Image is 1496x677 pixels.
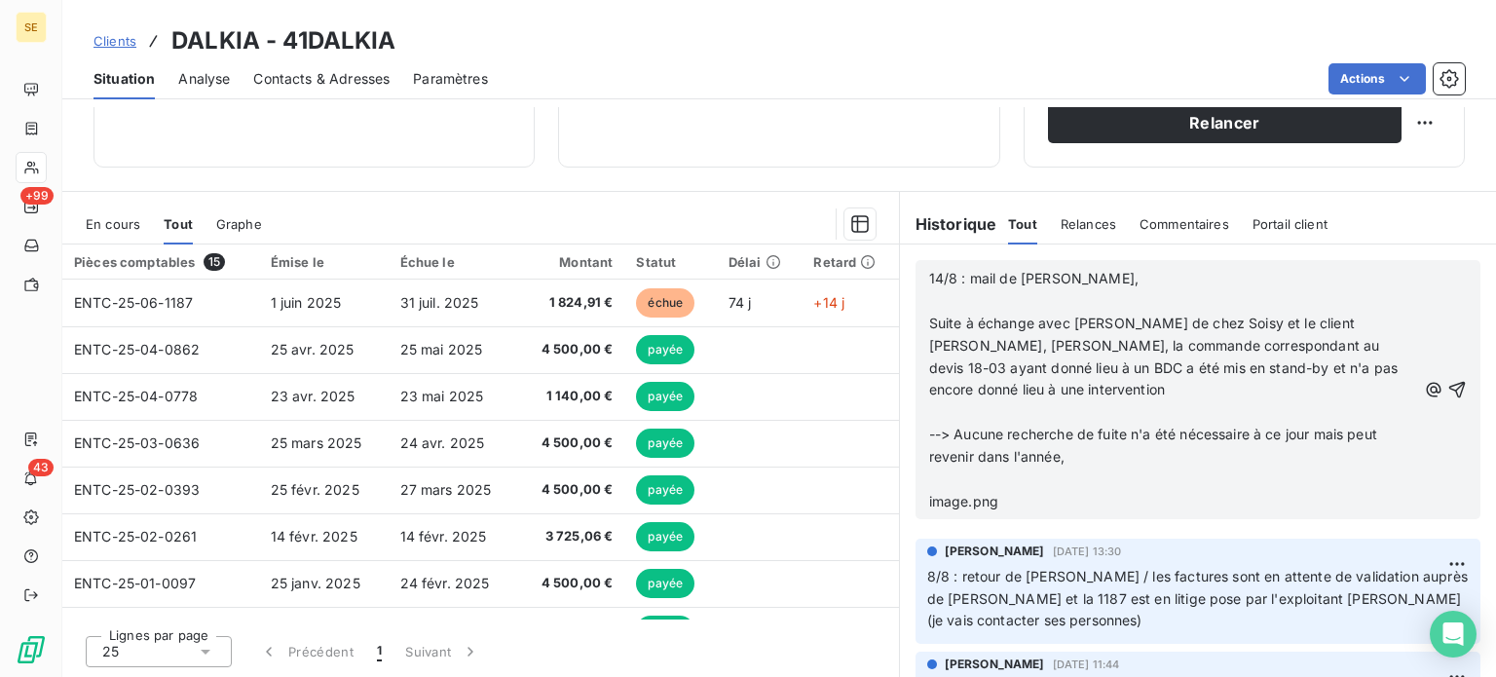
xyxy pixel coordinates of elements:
[945,656,1045,673] span: [PERSON_NAME]
[74,341,200,357] span: ENTC-25-04-0862
[74,294,193,311] span: ENTC-25-06-1187
[929,315,1402,398] span: Suite à échange avec [PERSON_NAME] de chez Soisy et le client [PERSON_NAME], [PERSON_NAME], la co...
[636,429,694,458] span: payée
[529,340,613,359] span: 4 500,00 €
[529,387,613,406] span: 1 140,00 €
[813,294,844,311] span: +14 j
[74,481,200,498] span: ENTC-25-02-0393
[74,388,198,404] span: ENTC-25-04-0778
[74,528,197,545] span: ENTC-25-02-0261
[365,631,393,672] button: 1
[247,631,365,672] button: Précédent
[216,216,262,232] span: Graphe
[929,270,1139,286] span: 14/8 : mail de [PERSON_NAME],
[529,293,613,313] span: 1 824,91 €
[1328,63,1426,94] button: Actions
[164,216,193,232] span: Tout
[929,426,1381,465] span: --> Aucune recherche de fuite n'a été nécessaire à ce jour mais peut revenir dans l'année,
[93,33,136,49] span: Clients
[400,341,483,357] span: 25 mai 2025
[813,254,886,270] div: Retard
[636,475,694,505] span: payée
[102,642,119,661] span: 25
[271,254,377,270] div: Émise le
[16,634,47,665] img: Logo LeanPay
[900,212,997,236] h6: Historique
[1048,102,1402,143] button: Relancer
[400,388,484,404] span: 23 mai 2025
[636,335,694,364] span: payée
[1061,216,1116,232] span: Relances
[400,481,492,498] span: 27 mars 2025
[636,288,694,318] span: échue
[400,294,479,311] span: 31 juil. 2025
[529,254,613,270] div: Montant
[400,254,506,270] div: Échue le
[271,528,357,545] span: 14 févr. 2025
[1053,545,1122,557] span: [DATE] 13:30
[16,191,46,222] a: +99
[529,574,613,593] span: 4 500,00 €
[529,433,613,453] span: 4 500,00 €
[636,522,694,551] span: payée
[929,493,998,509] span: image.png
[393,631,492,672] button: Suivant
[271,481,359,498] span: 25 févr. 2025
[945,543,1045,560] span: [PERSON_NAME]
[400,575,490,591] span: 24 févr. 2025
[171,23,396,58] h3: DALKIA - 41DALKIA
[377,642,382,661] span: 1
[1253,216,1328,232] span: Portail client
[271,388,355,404] span: 23 avr. 2025
[86,216,140,232] span: En cours
[20,187,54,205] span: +99
[74,575,196,591] span: ENTC-25-01-0097
[636,616,694,645] span: payée
[178,69,230,89] span: Analyse
[74,253,247,271] div: Pièces comptables
[253,69,390,89] span: Contacts & Adresses
[271,575,360,591] span: 25 janv. 2025
[74,434,200,451] span: ENTC-25-03-0636
[413,69,488,89] span: Paramètres
[16,12,47,43] div: SE
[636,382,694,411] span: payée
[1008,216,1037,232] span: Tout
[1053,658,1120,670] span: [DATE] 11:44
[93,31,136,51] a: Clients
[1430,611,1477,658] div: Open Intercom Messenger
[927,568,1472,629] span: 8/8 : retour de [PERSON_NAME] / les factures sont en attente de validation auprès de [PERSON_NAME...
[400,434,485,451] span: 24 avr. 2025
[636,254,704,270] div: Statut
[271,434,362,451] span: 25 mars 2025
[729,254,791,270] div: Délai
[28,459,54,476] span: 43
[93,69,155,89] span: Situation
[1140,216,1229,232] span: Commentaires
[529,527,613,546] span: 3 725,06 €
[271,341,355,357] span: 25 avr. 2025
[729,294,752,311] span: 74 j
[400,528,487,545] span: 14 févr. 2025
[636,569,694,598] span: payée
[529,480,613,500] span: 4 500,00 €
[204,253,225,271] span: 15
[271,294,342,311] span: 1 juin 2025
